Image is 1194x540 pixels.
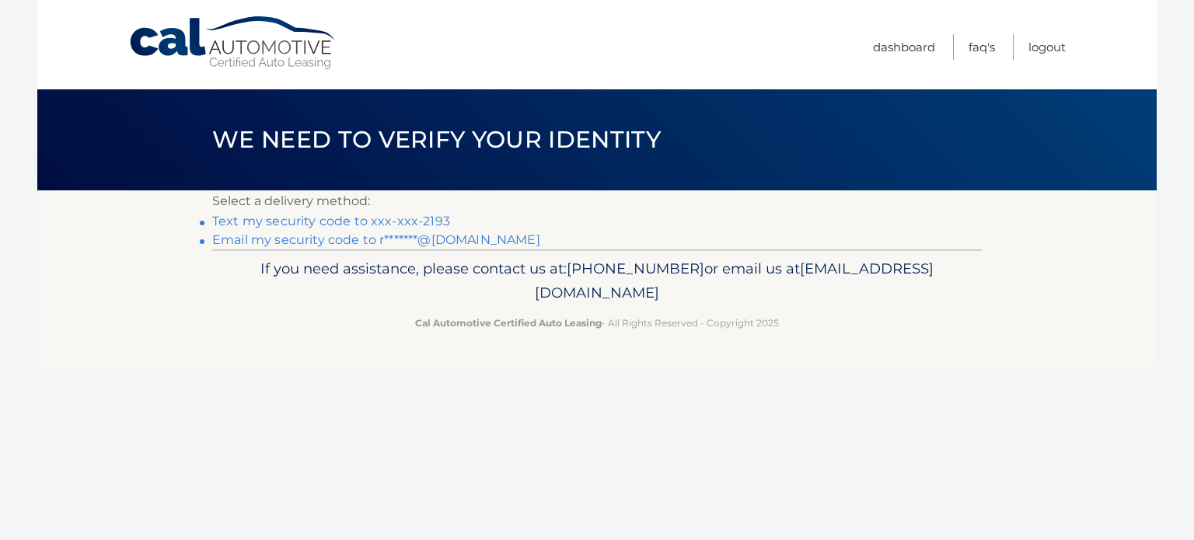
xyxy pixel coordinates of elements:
strong: Cal Automotive Certified Auto Leasing [415,317,602,329]
p: Select a delivery method: [212,190,982,212]
a: Logout [1028,34,1066,60]
span: We need to verify your identity [212,125,661,154]
p: - All Rights Reserved - Copyright 2025 [222,315,972,331]
a: Email my security code to r*******@[DOMAIN_NAME] [212,232,540,247]
span: [PHONE_NUMBER] [567,260,704,277]
a: Text my security code to xxx-xxx-2193 [212,214,450,228]
a: FAQ's [969,34,995,60]
p: If you need assistance, please contact us at: or email us at [222,256,972,306]
a: Dashboard [873,34,935,60]
a: Cal Automotive [128,16,338,71]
